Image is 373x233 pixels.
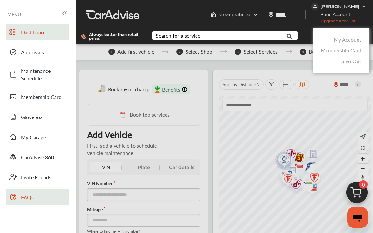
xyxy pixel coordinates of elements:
span: Always better than retail price. [89,33,142,40]
span: Approvals [21,49,66,56]
a: Glovebox [6,108,69,125]
img: dollor_label_vector.a70140d1.svg [81,34,86,39]
a: FAQs [6,189,69,205]
a: Dashboard [6,24,69,40]
a: CarAdvise 360 [6,149,69,165]
a: Membership Card [6,88,69,105]
span: Maintenance Schedule [21,67,66,82]
div: Search for a service [156,33,200,38]
a: Invite Friends [6,169,69,185]
a: Sign Out [341,57,361,65]
img: cart_icon.3d0951e8.svg [341,179,372,210]
a: My Account [334,36,361,43]
iframe: Button to launch messaging window [347,207,368,228]
span: MENU [7,12,21,17]
a: My Garage [6,128,69,145]
span: Glovebox [21,113,66,121]
a: Maintenance Schedule [6,64,69,85]
span: CarAdvise 360 [21,153,66,161]
span: FAQs [21,194,66,201]
span: My Garage [21,133,66,141]
a: Approvals [6,44,69,61]
a: Membership Card [321,47,361,54]
span: 0 [359,180,368,189]
span: Membership Card [21,93,66,101]
span: Dashboard [21,28,66,36]
span: Invite Friends [21,173,66,181]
